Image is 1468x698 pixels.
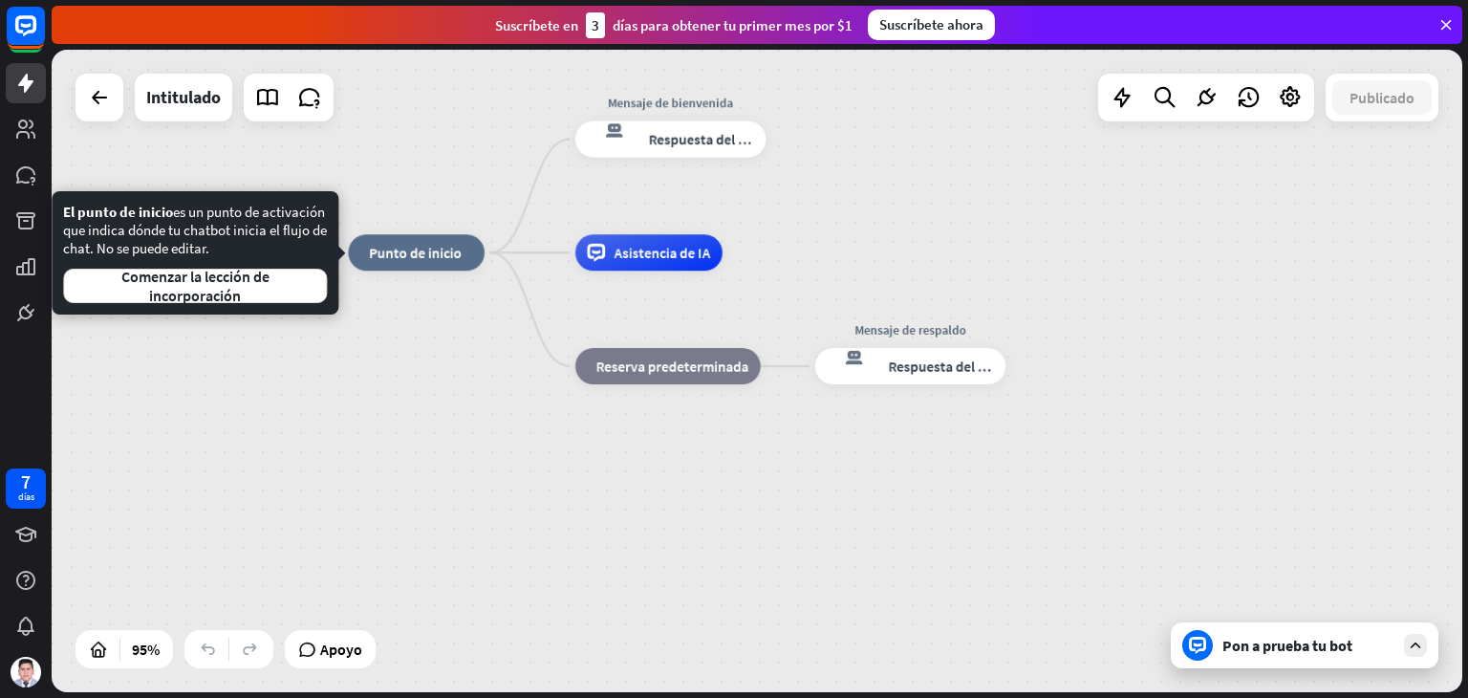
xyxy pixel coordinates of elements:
button: Publicado [1332,80,1432,115]
font: Asistencia de IA [615,244,711,262]
font: respuesta del bot de bloqueo [827,348,873,366]
font: Respuesta del bot [888,358,999,376]
font: Comenzar la lección de incorporación [121,267,270,305]
font: Intitulado [146,86,221,108]
font: es un punto de activación que indica dónde tu chatbot inicia el flujo de chat. No se puede editar. [63,203,327,257]
div: Intitulado [146,74,221,121]
font: Respuesta del bot [648,130,759,148]
font: Reserva predeterminada [596,358,749,376]
font: Suscríbete ahora [879,15,983,33]
a: 7 días [6,469,46,509]
font: 7 [21,469,31,493]
font: Mensaje de respaldo [854,321,966,338]
font: respuesta del bot de bloqueo [587,121,633,140]
font: 3 [592,16,599,34]
font: Suscríbete en [495,16,578,34]
button: Comenzar la lección de incorporación [63,269,327,303]
font: Mensaje de bienvenida [608,95,733,111]
font: 95% [132,640,160,659]
font: Publicado [1349,88,1414,107]
font: días para obtener tu primer mes por $1 [613,16,853,34]
button: Abrir el widget de chat LiveChat [15,8,73,65]
font: días [18,491,34,503]
font: Pon a prueba tu bot [1222,636,1352,655]
font: El punto de inicio [63,203,173,221]
font: Apoyo [320,640,362,659]
font: Punto de inicio [369,244,462,262]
